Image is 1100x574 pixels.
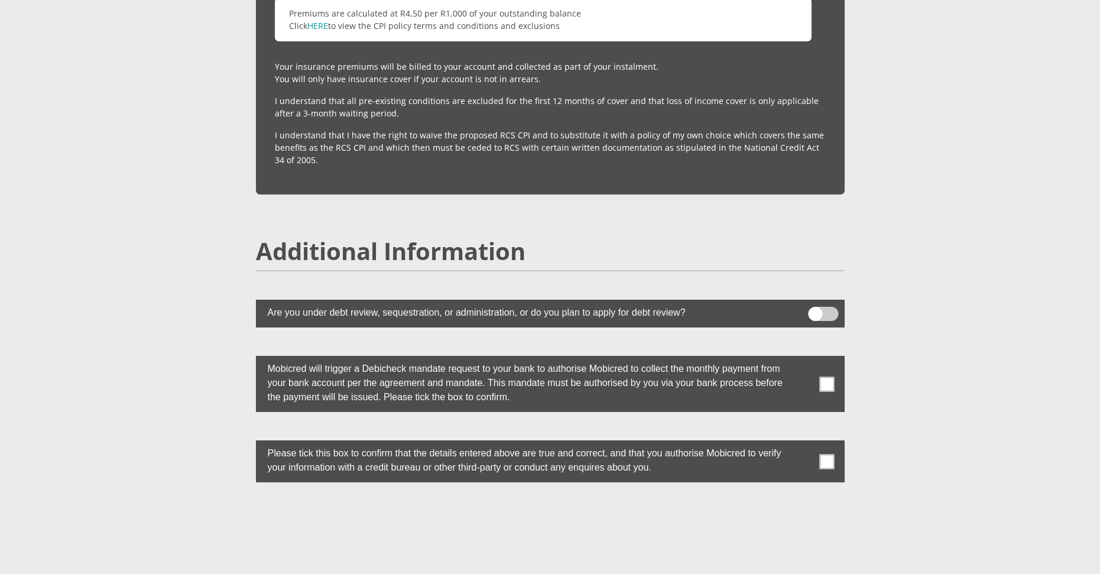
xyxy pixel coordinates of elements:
[460,511,640,557] iframe: reCAPTCHA
[275,95,826,119] p: I understand that all pre-existing conditions are excluded for the first 12 months of cover and t...
[256,440,786,478] label: Please tick this box to confirm that the details entered above are true and correct, and that you...
[307,20,328,31] a: HERE
[275,129,826,166] p: I understand that I have the right to waive the proposed RCS CPI and to substitute it with a poli...
[256,356,786,407] label: Mobicred will trigger a Debicheck mandate request to your bank to authorise Mobicred to collect t...
[275,60,826,85] p: Your insurance premiums will be billed to your account and collected as part of your instalment. ...
[256,300,786,323] label: Are you under debt review, sequestration, or administration, or do you plan to apply for debt rev...
[256,237,845,265] h2: Additional Information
